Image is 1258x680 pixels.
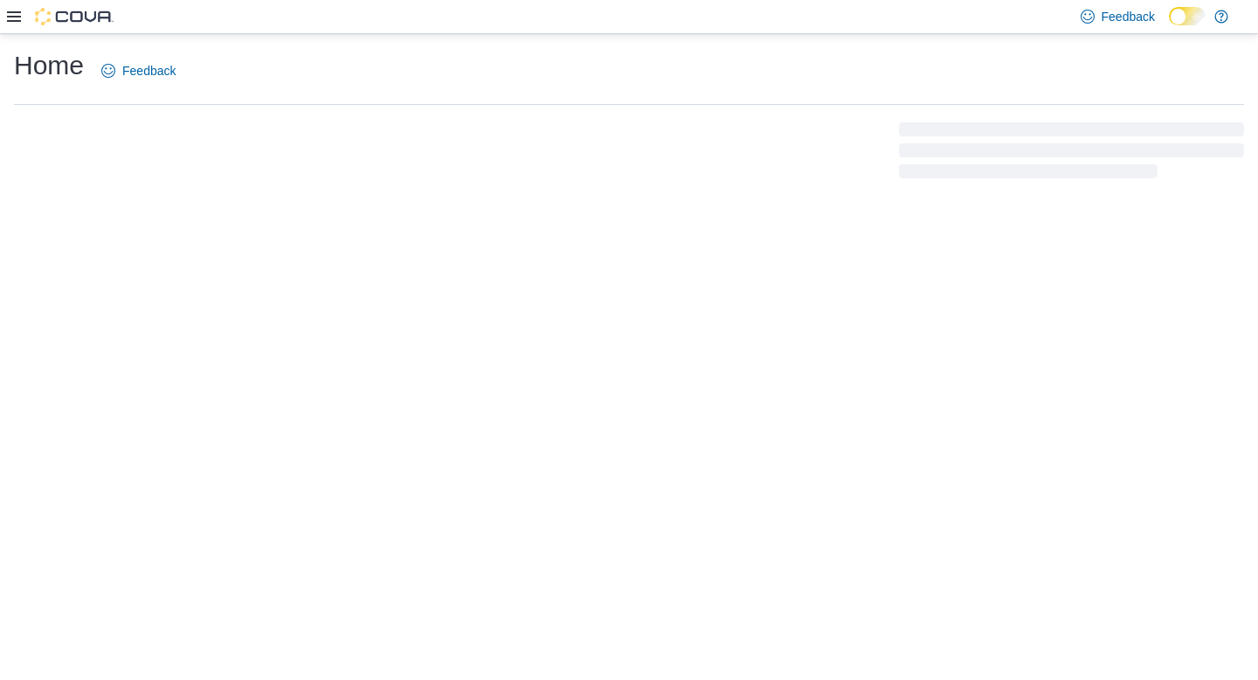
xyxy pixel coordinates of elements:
span: Loading [899,126,1244,182]
img: Cova [35,8,114,25]
input: Dark Mode [1169,7,1206,25]
span: Feedback [1102,8,1155,25]
a: Feedback [94,53,183,88]
span: Dark Mode [1169,25,1170,26]
h1: Home [14,48,84,83]
span: Feedback [122,62,176,80]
